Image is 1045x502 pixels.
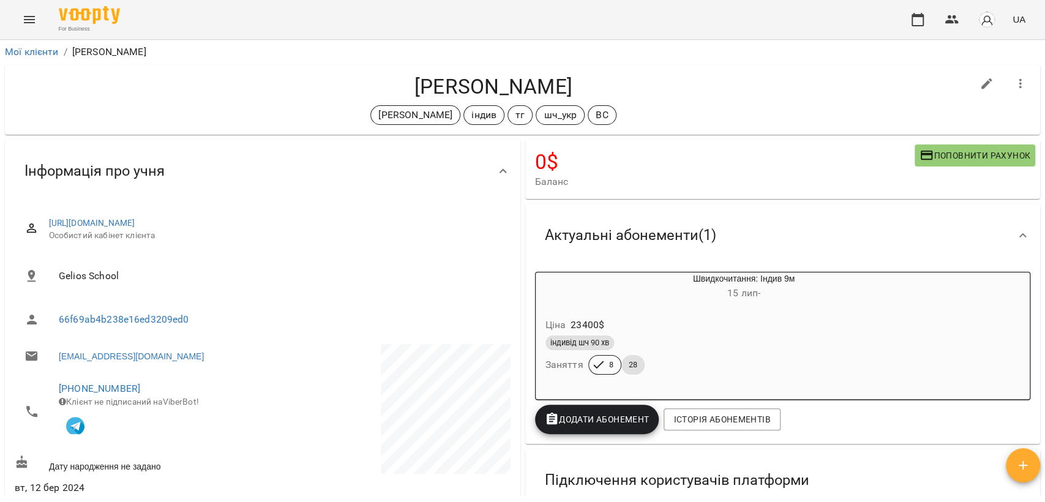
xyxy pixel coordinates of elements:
button: Клієнт підписаний на VooptyBot [59,408,92,441]
a: 66f69ab4b238e16ed3209ed0 [59,313,189,325]
p: тг [515,108,525,122]
div: індив [463,105,504,125]
a: [URL][DOMAIN_NAME] [49,218,135,228]
img: avatar_s.png [978,11,995,28]
h6: Ціна [545,317,566,334]
button: Поповнити рахунок [915,144,1035,167]
div: ВС [588,105,616,125]
span: Інформація про учня [24,162,165,181]
a: [EMAIL_ADDRESS][DOMAIN_NAME] [59,350,204,362]
span: Особистий кабінет клієнта [49,230,501,242]
li: / [64,45,67,59]
p: 23400 $ [571,318,604,332]
span: Поповнити рахунок [920,148,1030,163]
div: [PERSON_NAME] [370,105,460,125]
span: Баланс [535,174,915,189]
div: Інформація про учня [5,140,520,203]
div: шч_укр [536,105,585,125]
div: тг [508,105,533,125]
span: Актуальні абонементи ( 1 ) [545,226,716,245]
span: Історія абонементів [673,412,770,427]
div: Дату народження не задано [12,452,263,475]
a: Мої клієнти [5,46,59,58]
span: Підключення користувачів платформи [545,471,809,490]
img: Telegram [66,417,84,435]
p: [PERSON_NAME] [378,108,452,122]
a: [PHONE_NUMBER] [59,383,140,394]
button: Швидкочитання: Індив 9м15 лип- Ціна23400$індивід шч 90 хвЗаняття828 [536,272,894,389]
h4: 0 $ [535,149,915,174]
span: індивід шч 90 хв [545,337,614,348]
button: Історія абонементів [664,408,780,430]
div: Швидкочитання: Індив 9м [536,272,594,302]
p: ВС [596,108,608,122]
div: Швидкочитання: Індив 9м [594,272,894,302]
button: Додати Абонемент [535,405,659,434]
button: UA [1008,8,1030,31]
span: 8 [602,359,621,370]
span: For Business [59,25,120,33]
p: шч_укр [544,108,577,122]
h6: Заняття [545,356,583,373]
button: Menu [15,5,44,34]
p: індив [471,108,496,122]
img: Voopty Logo [59,6,120,24]
span: 15 лип - [727,287,760,299]
span: Gelios School [59,269,501,283]
p: [PERSON_NAME] [72,45,146,59]
span: Додати Абонемент [545,412,650,427]
span: Клієнт не підписаний на ViberBot! [59,397,199,406]
span: 28 [621,359,645,370]
div: Актуальні абонементи(1) [525,204,1041,267]
span: вт, 12 бер 2024 [15,481,260,495]
h4: [PERSON_NAME] [15,74,972,99]
span: UA [1013,13,1025,26]
nav: breadcrumb [5,45,1040,59]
